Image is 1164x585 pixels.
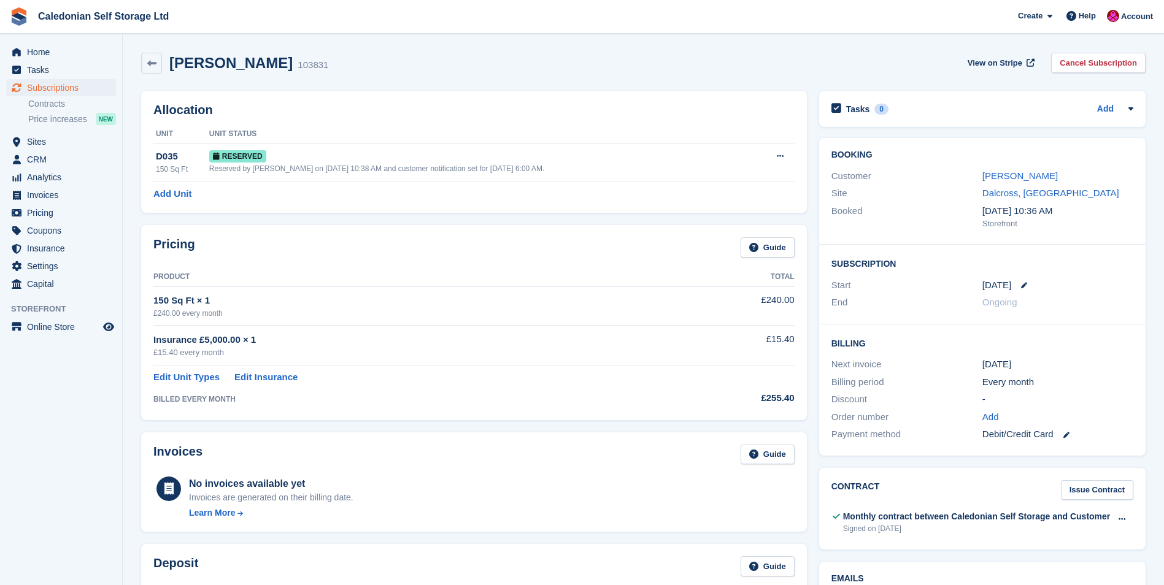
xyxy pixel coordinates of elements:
[982,297,1017,307] span: Ongoing
[27,258,101,275] span: Settings
[153,308,674,319] div: £240.00 every month
[6,258,116,275] a: menu
[27,318,101,335] span: Online Store
[674,286,795,325] td: £240.00
[27,275,101,292] span: Capital
[6,133,116,150] a: menu
[6,169,116,186] a: menu
[674,267,795,287] th: Total
[6,151,116,168] a: menu
[982,170,1058,181] a: [PERSON_NAME]
[831,150,1133,160] h2: Booking
[831,337,1133,349] h2: Billing
[1097,102,1114,117] a: Add
[674,391,795,405] div: £255.40
[209,124,753,144] th: Unit Status
[101,319,116,334] a: Preview store
[831,278,982,292] div: Start
[741,445,795,465] a: Guide
[153,370,220,384] a: Edit Unit Types
[831,375,982,389] div: Billing period
[209,150,266,162] span: Reserved
[843,523,1111,534] div: Signed on [DATE]
[831,204,982,230] div: Booked
[831,257,1133,269] h2: Subscription
[10,7,28,26] img: stora-icon-8386f47178a22dfd0bd8f6a31ec36ba5ce8667c1dd55bd0f319d3a0aa187defe.svg
[831,427,982,442] div: Payment method
[189,476,353,491] div: No invoices available yet
[234,370,298,384] a: Edit Insurance
[153,346,674,359] div: £15.40 every month
[674,326,795,365] td: £15.40
[831,186,982,201] div: Site
[1079,10,1096,22] span: Help
[6,79,116,96] a: menu
[28,113,87,125] span: Price increases
[6,318,116,335] a: menu
[982,427,1133,442] div: Debit/Credit Card
[189,507,353,519] a: Learn More
[6,61,116,78] a: menu
[27,222,101,239] span: Coupons
[831,357,982,372] div: Next invoice
[153,556,198,576] h2: Deposit
[6,275,116,292] a: menu
[27,133,101,150] span: Sites
[831,410,982,424] div: Order number
[6,222,116,239] a: menu
[27,61,101,78] span: Tasks
[874,104,888,115] div: 0
[1018,10,1043,22] span: Create
[27,79,101,96] span: Subscriptions
[28,98,116,110] a: Contracts
[741,237,795,258] a: Guide
[831,296,982,310] div: End
[33,6,174,26] a: Caledonian Self Storage Ltd
[153,103,795,117] h2: Allocation
[846,104,870,115] h2: Tasks
[96,113,116,125] div: NEW
[831,392,982,407] div: Discount
[982,375,1133,389] div: Every month
[831,169,982,183] div: Customer
[153,333,674,347] div: Insurance £5,000.00 × 1
[1061,480,1133,500] a: Issue Contract
[963,53,1037,73] a: View on Stripe
[982,410,999,424] a: Add
[27,240,101,257] span: Insurance
[1107,10,1119,22] img: Donald Mathieson
[6,240,116,257] a: menu
[189,491,353,504] div: Invoices are generated on their billing date.
[982,204,1133,218] div: [DATE] 10:36 AM
[27,186,101,204] span: Invoices
[6,44,116,61] a: menu
[6,186,116,204] a: menu
[968,57,1022,69] span: View on Stripe
[153,187,191,201] a: Add Unit
[843,510,1111,523] div: Monthly contract between Caledonian Self Storage and Customer
[27,44,101,61] span: Home
[982,357,1133,372] div: [DATE]
[831,480,880,500] h2: Contract
[741,556,795,576] a: Guide
[209,163,753,174] div: Reserved by [PERSON_NAME] on [DATE] 10:38 AM and customer notification set for [DATE] 6:00 AM.
[28,112,116,126] a: Price increases NEW
[153,394,674,405] div: BILLED EVERY MONTH
[27,169,101,186] span: Analytics
[153,124,209,144] th: Unit
[1121,10,1153,23] span: Account
[982,218,1133,230] div: Storefront
[11,303,122,315] span: Storefront
[153,267,674,287] th: Product
[189,507,235,519] div: Learn More
[982,392,1133,407] div: -
[6,204,116,221] a: menu
[1051,53,1146,73] a: Cancel Subscription
[27,204,101,221] span: Pricing
[156,150,209,164] div: D035
[169,55,293,71] h2: [PERSON_NAME]
[982,278,1011,292] time: 2025-08-28 00:00:00 UTC
[153,294,674,308] div: 150 Sq Ft × 1
[27,151,101,168] span: CRM
[831,574,1133,584] h2: Emails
